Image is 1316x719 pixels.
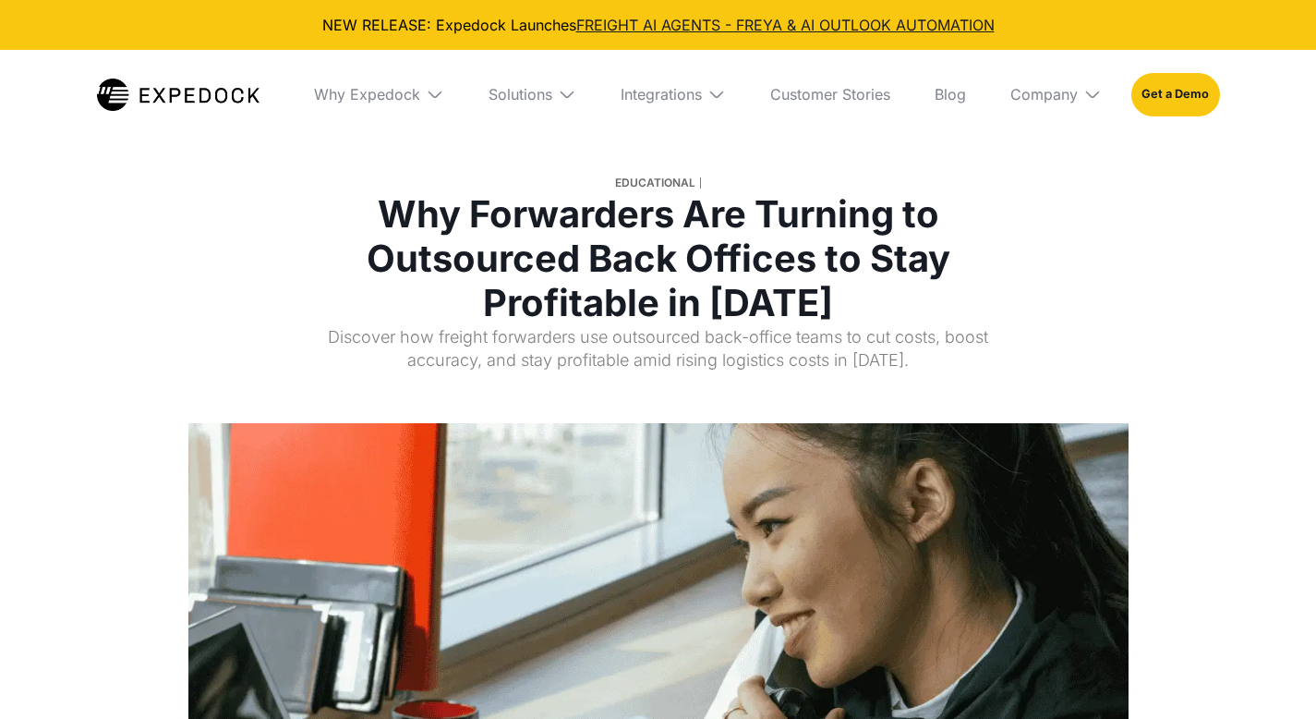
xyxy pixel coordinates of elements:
[576,16,995,34] a: FREIGHT AI AGENTS - FREYA & AI OUTLOOK AUTOMATION
[316,325,1001,386] p: Discover how freight forwarders use outsourced back-office teams to cut costs, boost accuracy, an...
[1131,73,1219,116] a: Get a Demo
[755,50,905,139] a: Customer Stories
[15,15,1301,35] div: NEW RELEASE: Expedock Launches
[489,85,552,104] div: Solutions
[314,85,420,104] div: Why Expedock
[615,174,695,192] div: Educational
[920,50,981,139] a: Blog
[1010,85,1078,104] div: Company
[316,192,1001,325] h1: Why Forwarders Are Turning to Outsourced Back Offices to Stay Profitable in [DATE]
[621,85,702,104] div: Integrations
